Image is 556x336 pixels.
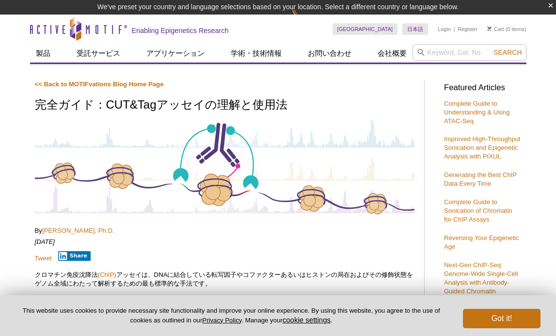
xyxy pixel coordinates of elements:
[225,44,287,63] a: 学術・技術情報
[35,118,414,215] img: Antibody-Based Tagmentation Notes
[71,44,126,63] a: 受託サービス
[35,80,164,88] a: << Back to MOTIFvations Blog Home Page
[35,271,414,288] p: クロマチン免疫沈降法 アッセイは、DNAに結合している転写因子やコファクターあるいはヒストンの局在およびその修飾状態をゲノム全域にわたって解析するための最も標準的な手法です。
[454,23,455,35] li: |
[58,251,91,261] button: Share
[487,26,492,31] img: Your Cart
[302,44,357,63] a: お問い合わせ
[202,317,241,324] a: Privacy Policy
[30,44,56,63] a: 製品
[35,98,414,112] h1: 完全ガイド：CUT&Tagアッセイの理解と使用法
[491,48,524,57] button: Search
[444,198,512,223] a: Complete Guide to Sonication of Chromatin for ChIP Assays
[487,26,504,32] a: Cart
[444,171,517,187] a: Generating the Best ChIP Data Every Time
[438,26,451,32] a: Login
[413,44,526,61] input: Keyword, Cat. No.
[444,234,519,250] a: Reversing Your Epigenetic Age
[402,23,428,35] a: 日本語
[35,226,414,235] p: By
[141,44,210,63] a: アプリケーション
[487,23,526,35] li: (0 items)
[444,100,510,125] a: Complete Guide to Understanding & Using ATAC-Seq
[132,26,229,35] h2: Enabling Epigenetics Research
[291,7,317,30] img: Change Here
[42,227,114,234] a: [PERSON_NAME], Ph.D.
[35,255,52,262] a: Tweet
[458,26,477,32] a: Register
[283,316,331,324] button: cookie settings
[372,44,413,63] a: 会社概要
[333,23,398,35] a: [GEOGRAPHIC_DATA]
[444,261,518,304] a: Next-Gen ChIP-Seq: Genome-Wide Single-Cell Analysis with Antibody-Guided Chromatin Tagmentation M...
[35,238,55,245] em: [DATE]
[463,309,540,328] button: Got it!
[16,306,447,325] p: This website uses cookies to provide necessary site functionality and improve your online experie...
[444,84,522,92] h3: Featured Articles
[444,135,521,160] a: Improved High-Throughput Sonication and Epigenetic Analysis with PIXUL
[493,48,522,56] span: Search
[98,271,116,278] a: (ChIP)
